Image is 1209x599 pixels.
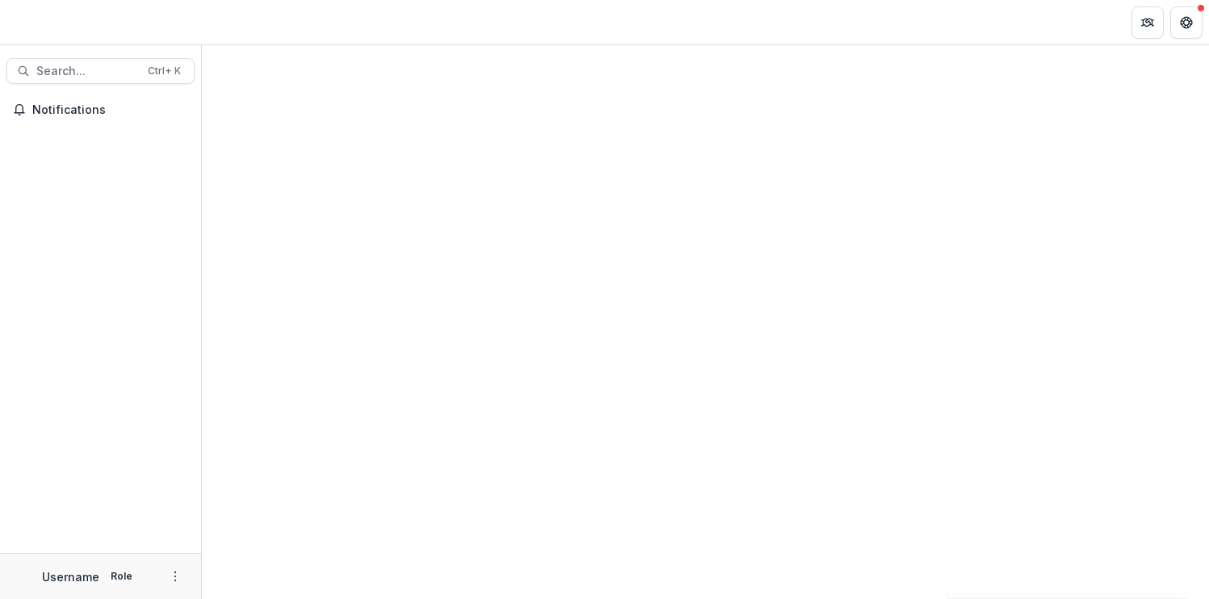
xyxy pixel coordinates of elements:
button: Partners [1131,6,1164,39]
button: More [166,567,185,586]
button: Notifications [6,97,195,123]
div: Ctrl + K [145,62,184,80]
p: Username [42,568,99,585]
p: Role [106,569,137,584]
span: Notifications [32,103,188,117]
button: Get Help [1170,6,1203,39]
button: Search... [6,58,195,84]
span: Search... [36,65,138,78]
